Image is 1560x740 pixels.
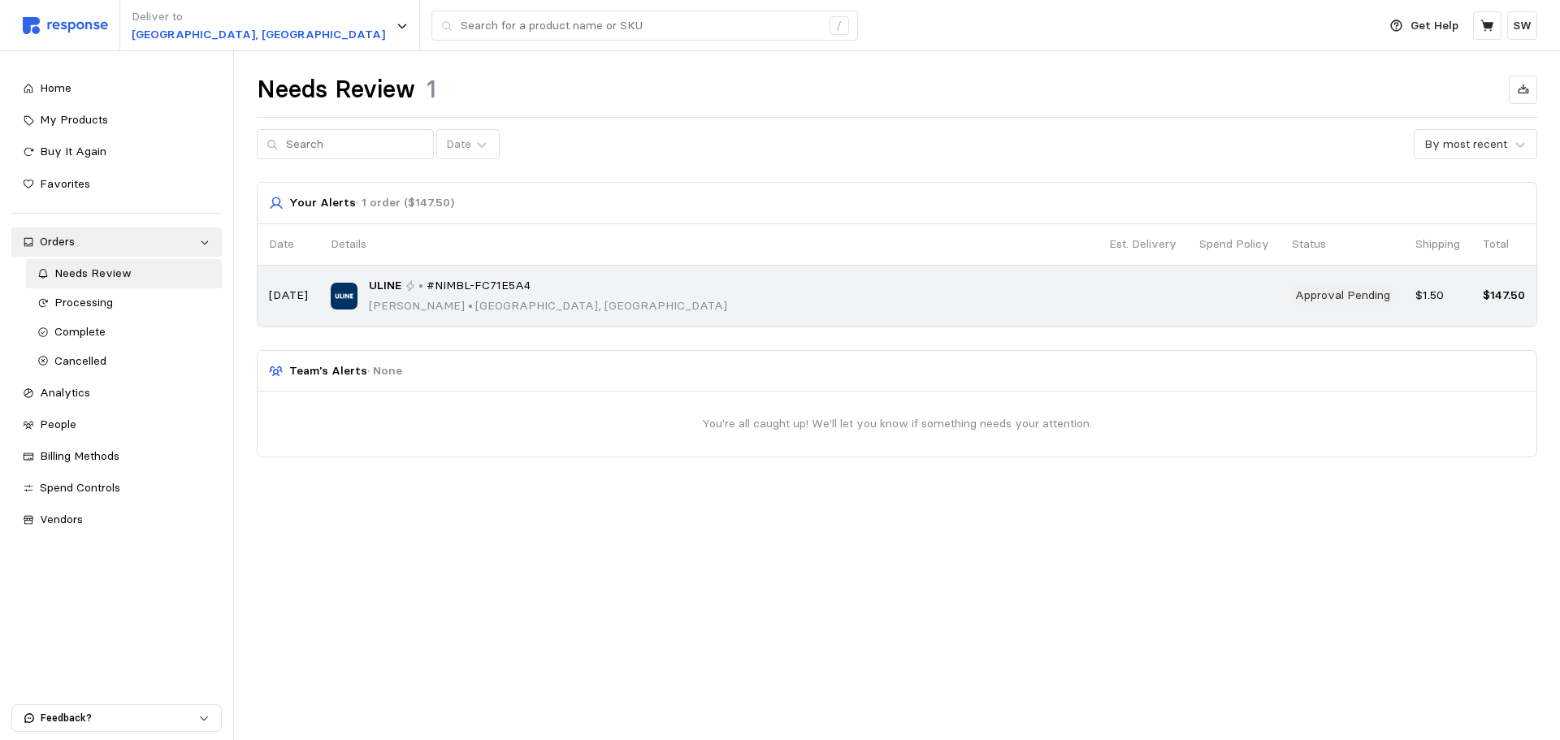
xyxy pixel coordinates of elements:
[269,287,308,305] p: [DATE]
[54,295,113,309] span: Processing
[1415,236,1460,253] p: Shipping
[289,194,454,212] p: Your Alerts
[26,259,223,288] a: Needs Review
[1199,236,1269,253] p: Spend Policy
[1410,17,1458,35] p: Get Help
[12,705,221,731] button: Feedback?
[40,112,108,127] span: My Products
[1109,236,1176,253] p: Est. Delivery
[40,80,71,95] span: Home
[461,11,821,41] input: Search for a product name or SKU
[1415,287,1460,305] p: $1.50
[1380,11,1468,41] button: Get Help
[1513,17,1532,35] p: SW
[1483,236,1525,253] p: Total
[40,144,106,158] span: Buy It Again
[40,233,193,251] div: Orders
[1483,287,1525,305] p: $147.50
[54,266,132,280] span: Needs Review
[132,26,385,44] p: [GEOGRAPHIC_DATA], [GEOGRAPHIC_DATA]
[11,410,222,439] a: People
[132,8,385,26] p: Deliver to
[465,298,475,313] span: •
[1507,11,1537,40] button: SW
[40,512,83,526] span: Vendors
[41,711,198,725] p: Feedback?
[11,442,222,471] a: Billing Methods
[11,227,222,257] a: Orders
[11,137,222,167] a: Buy It Again
[367,363,402,378] span: · None
[356,195,454,210] span: · 1 order ($147.50)
[331,236,1086,253] p: Details
[54,353,106,368] span: Cancelled
[54,324,106,339] span: Complete
[269,236,308,253] p: Date
[11,170,222,199] a: Favorites
[289,362,402,380] p: Team's Alerts
[331,283,357,309] img: ULINE
[418,277,423,295] p: •
[40,176,90,191] span: Favorites
[369,297,727,315] p: [PERSON_NAME] [GEOGRAPHIC_DATA], [GEOGRAPHIC_DATA]
[11,379,222,408] a: Analytics
[286,130,424,159] input: Search
[11,74,222,103] a: Home
[40,417,76,431] span: People
[427,277,531,295] span: #NIMBL-FC71E5A4
[23,17,108,34] img: svg%3e
[11,106,222,135] a: My Products
[257,74,415,106] h1: Needs Review
[26,347,223,376] a: Cancelled
[11,474,222,503] a: Spend Controls
[26,288,223,318] a: Processing
[446,136,471,153] div: Date
[427,74,436,106] h1: 1
[40,448,119,463] span: Billing Methods
[40,480,120,495] span: Spend Controls
[1424,136,1507,153] div: By most recent
[1295,287,1390,305] p: Approval Pending
[369,277,401,295] span: ULINE
[830,16,849,36] div: /
[40,385,90,400] span: Analytics
[11,505,222,534] a: Vendors
[1292,236,1393,253] p: Status
[26,318,223,347] a: Complete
